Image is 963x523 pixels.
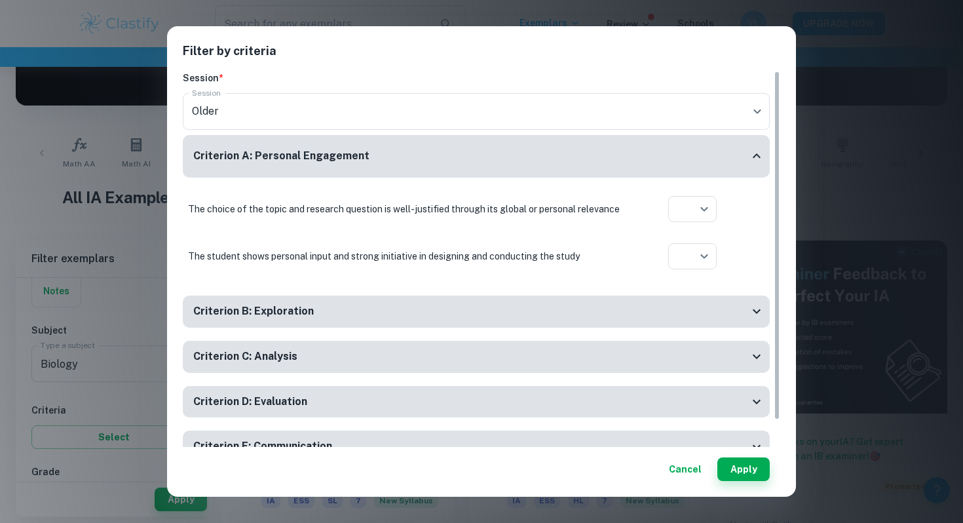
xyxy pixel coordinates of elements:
[664,457,707,481] button: Cancel
[183,93,770,130] div: Older
[193,349,297,365] h6: Criterion C: Analysis
[193,303,314,320] h6: Criterion B: Exploration
[192,87,221,98] label: Session
[183,386,770,418] div: Criterion D: Evaluation
[183,431,770,463] div: Criterion E: Communication
[193,394,307,410] h6: Criterion D: Evaluation
[183,42,780,71] h2: Filter by criteria
[717,457,770,481] button: Apply
[183,296,770,328] div: Criterion B: Exploration
[193,148,369,165] h6: Criterion A: Personal Engagement
[183,135,770,178] div: Criterion A: Personal Engagement
[188,202,620,216] p: The choice of the topic and research question is well-justified through its global or personal re...
[193,438,332,455] h6: Criterion E: Communication
[183,341,770,373] div: Criterion C: Analysis
[188,249,620,263] p: The student shows personal input and strong initiative in designing and conducting the study
[183,71,770,85] h6: Session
